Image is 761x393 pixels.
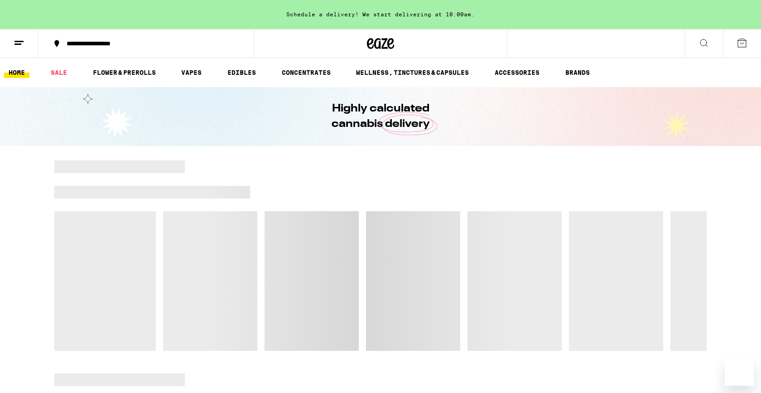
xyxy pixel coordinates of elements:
h1: Highly calculated cannabis delivery [306,101,455,132]
a: EDIBLES [223,67,260,78]
a: ACCESSORIES [490,67,544,78]
a: BRANDS [561,67,594,78]
a: VAPES [177,67,206,78]
a: WELLNESS, TINCTURES & CAPSULES [352,67,473,78]
a: CONCENTRATES [277,67,335,78]
iframe: Button to launch messaging window [725,357,754,386]
a: FLOWER & PREROLLS [88,67,160,78]
a: SALE [46,67,72,78]
a: HOME [4,67,29,78]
